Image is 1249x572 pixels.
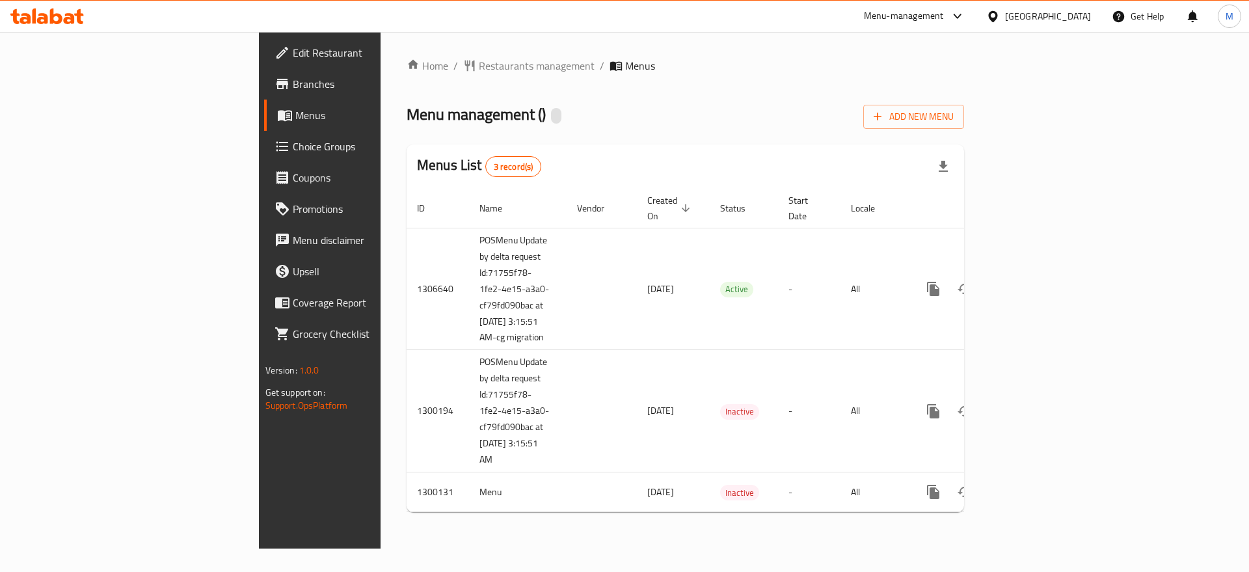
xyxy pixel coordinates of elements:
[907,189,1053,228] th: Actions
[928,151,959,182] div: Export file
[417,156,541,177] h2: Menus List
[851,200,892,216] span: Locale
[407,58,964,74] nav: breadcrumb
[863,105,964,129] button: Add New Menu
[469,228,567,350] td: POSMenu Update by delta request Id:71755f78-1fe2-4e15-a3a0-cf79fd090bac at [DATE] 3:15:51 AM-cg m...
[918,396,949,427] button: more
[778,228,840,350] td: -
[293,232,457,248] span: Menu disclaimer
[720,404,759,419] span: Inactive
[647,193,694,224] span: Created On
[293,139,457,154] span: Choice Groups
[949,396,980,427] button: Change Status
[417,200,442,216] span: ID
[1005,9,1091,23] div: [GEOGRAPHIC_DATA]
[293,326,457,342] span: Grocery Checklist
[264,100,468,131] a: Menus
[264,225,468,256] a: Menu disclaimer
[486,161,541,173] span: 3 record(s)
[265,362,297,379] span: Version:
[264,131,468,162] a: Choice Groups
[485,156,542,177] div: Total records count
[840,228,907,350] td: All
[840,472,907,512] td: All
[264,287,468,318] a: Coverage Report
[264,68,468,100] a: Branches
[1226,9,1233,23] span: M
[720,200,762,216] span: Status
[720,404,759,420] div: Inactive
[479,58,595,74] span: Restaurants management
[874,109,954,125] span: Add New Menu
[647,402,674,419] span: [DATE]
[788,193,825,224] span: Start Date
[299,362,319,379] span: 1.0.0
[864,8,944,24] div: Menu-management
[293,295,457,310] span: Coverage Report
[778,472,840,512] td: -
[949,476,980,508] button: Change Status
[647,483,674,500] span: [DATE]
[264,193,468,225] a: Promotions
[647,280,674,297] span: [DATE]
[720,282,753,297] span: Active
[479,200,519,216] span: Name
[407,100,546,129] span: Menu management ( )
[577,200,621,216] span: Vendor
[264,162,468,193] a: Coupons
[265,397,348,414] a: Support.OpsPlatform
[949,273,980,305] button: Change Status
[469,350,567,472] td: POSMenu Update by delta request Id:71755f78-1fe2-4e15-a3a0-cf79fd090bac at [DATE] 3:15:51 AM
[293,264,457,279] span: Upsell
[463,58,595,74] a: Restaurants management
[625,58,655,74] span: Menus
[469,472,567,512] td: Menu
[293,76,457,92] span: Branches
[293,170,457,185] span: Coupons
[720,485,759,500] span: Inactive
[293,45,457,61] span: Edit Restaurant
[264,37,468,68] a: Edit Restaurant
[918,273,949,305] button: more
[778,350,840,472] td: -
[600,58,604,74] li: /
[295,107,457,123] span: Menus
[293,201,457,217] span: Promotions
[840,350,907,472] td: All
[264,318,468,349] a: Grocery Checklist
[264,256,468,287] a: Upsell
[265,384,325,401] span: Get support on:
[407,189,1053,513] table: enhanced table
[918,476,949,508] button: more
